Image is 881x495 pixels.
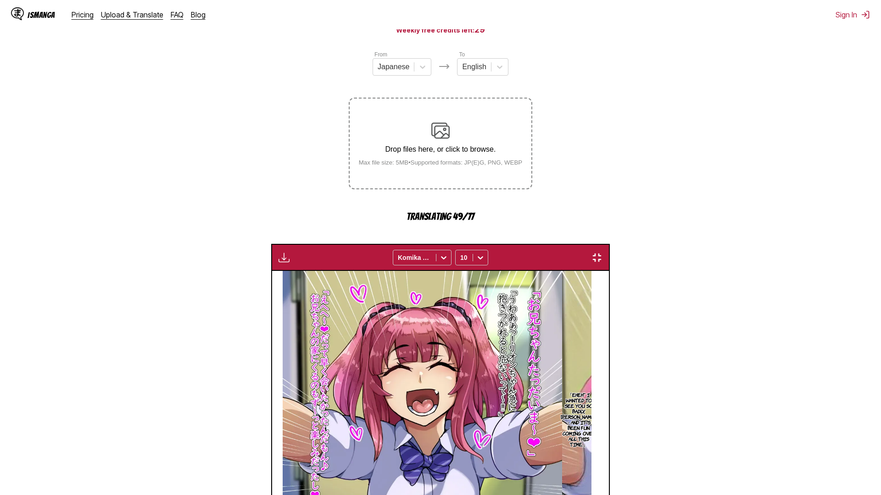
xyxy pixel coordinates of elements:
img: Languages icon [439,61,450,72]
small: Max file size: 5MB • Supported formats: JP(E)G, PNG, WEBP [351,159,530,166]
p: Translating 49/77 [349,211,532,222]
h3: Weekly free credits left: [22,24,859,35]
img: Exit fullscreen [591,252,602,263]
p: 「Eheh~ I wanted to see you so badly, [PERSON_NAME]!♪ And it's been fun coming over all this time.」 [559,390,598,449]
span: 29 [474,25,485,34]
img: Sign out [861,10,870,19]
button: Sign In [836,10,870,19]
a: Blog [191,10,206,19]
img: IsManga Logo [11,7,24,20]
label: From [374,51,387,58]
img: Download translated images [279,252,290,263]
div: IsManga [28,11,55,19]
p: Drop files here, or click to browse. [351,145,530,154]
a: Upload & Translate [101,10,163,19]
a: IsManga LogoIsManga [11,7,72,22]
a: Pricing [72,10,94,19]
label: To [459,51,465,58]
a: FAQ [171,10,184,19]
